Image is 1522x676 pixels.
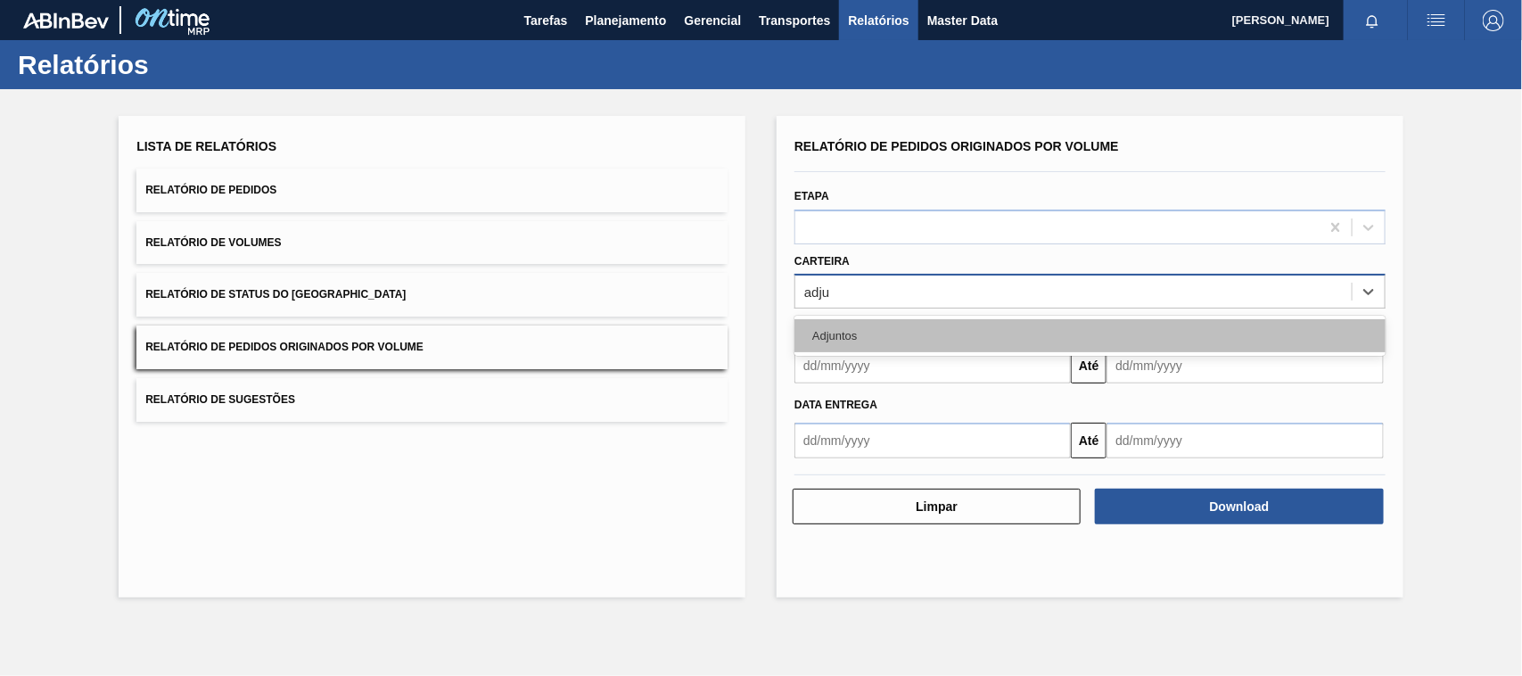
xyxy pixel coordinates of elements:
[1483,10,1504,31] img: Logout
[794,399,877,411] span: Data entrega
[794,423,1071,458] input: dd/mm/yyyy
[524,10,568,31] span: Tarefas
[1071,423,1107,458] button: Até
[145,288,406,301] span: Relatório de Status do [GEOGRAPHIC_DATA]
[794,190,829,202] label: Etapa
[136,221,728,265] button: Relatório de Volumes
[136,169,728,212] button: Relatório de Pedidos
[927,10,998,31] span: Master Data
[1071,348,1107,383] button: Até
[794,319,1386,352] div: Adjuntos
[136,273,728,317] button: Relatório de Status do [GEOGRAPHIC_DATA]
[145,236,281,249] span: Relatório de Volumes
[145,184,276,196] span: Relatório de Pedidos
[145,341,424,353] span: Relatório de Pedidos Originados por Volume
[759,10,830,31] span: Transportes
[794,139,1119,153] span: Relatório de Pedidos Originados por Volume
[136,378,728,422] button: Relatório de Sugestões
[1344,8,1401,33] button: Notificações
[18,54,334,75] h1: Relatórios
[848,10,909,31] span: Relatórios
[136,139,276,153] span: Lista de Relatórios
[793,489,1081,524] button: Limpar
[1095,489,1383,524] button: Download
[1107,423,1383,458] input: dd/mm/yyyy
[794,348,1071,383] input: dd/mm/yyyy
[794,255,850,268] label: Carteira
[145,393,295,406] span: Relatório de Sugestões
[136,326,728,369] button: Relatório de Pedidos Originados por Volume
[685,10,742,31] span: Gerencial
[23,12,109,29] img: TNhmsLtSVTkK8tSr43FrP2fwEKptu5GPRR3wAAAABJRU5ErkJggg==
[585,10,666,31] span: Planejamento
[1107,348,1383,383] input: dd/mm/yyyy
[1426,10,1447,31] img: userActions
